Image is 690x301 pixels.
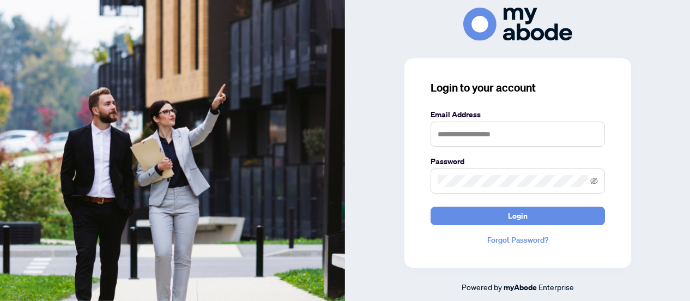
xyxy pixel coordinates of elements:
label: Password [431,155,605,167]
a: myAbode [504,281,537,293]
button: Login [431,207,605,225]
a: Forgot Password? [431,234,605,246]
h3: Login to your account [431,80,605,95]
label: Email Address [431,109,605,121]
span: Login [508,207,528,225]
span: Powered by [462,282,502,292]
span: Enterprise [538,282,574,292]
span: eye-invisible [590,177,598,185]
img: ma-logo [463,8,572,41]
